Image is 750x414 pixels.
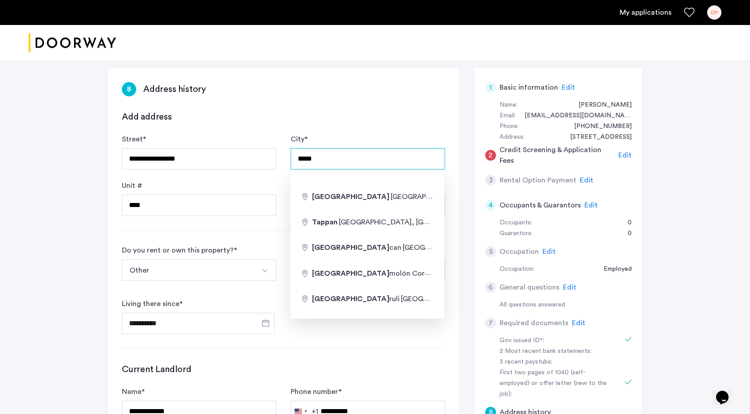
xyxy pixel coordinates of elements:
div: 3 recent paystubs: [500,357,612,368]
button: Select option [255,259,276,281]
span: Edit [580,177,593,184]
button: Select option [122,259,255,281]
h3: Current Landlord [122,363,445,376]
span: Edit [562,84,575,91]
div: 6 [485,282,496,293]
label: Name * [122,386,145,397]
label: City * [291,134,308,145]
div: Address: [500,132,525,143]
h5: Occupation [500,246,539,257]
img: arrow [261,267,268,274]
div: 8 [122,82,136,96]
div: Occupants: [500,218,532,228]
h5: Basic information [500,82,558,93]
span: [GEOGRAPHIC_DATA] [312,244,389,251]
div: 0 [619,218,632,228]
h3: Add address [122,111,172,123]
span: [GEOGRAPHIC_DATA], [GEOGRAPHIC_DATA] [391,193,541,200]
button: Open calendar [260,318,271,328]
div: 0 [619,228,632,239]
div: 5 [485,246,496,257]
span: [GEOGRAPHIC_DATA][PERSON_NAME], [GEOGRAPHIC_DATA] [403,244,609,251]
label: Street * [122,134,146,145]
a: My application [620,7,671,18]
span: [GEOGRAPHIC_DATA], [GEOGRAPHIC_DATA] [339,218,489,226]
div: Gov issued ID*: [500,335,612,346]
a: Favorites [684,7,695,18]
span: [GEOGRAPHIC_DATA] [312,193,389,200]
div: All questions answered [500,300,632,310]
div: 4 [485,200,496,211]
div: Osheen Yadav [570,100,632,111]
div: 2 Most recent bank statements: [500,346,612,357]
div: Guarantors: [500,228,533,239]
h3: Address history [143,83,206,95]
span: Edit [618,152,632,159]
div: +18564938494 [565,121,632,132]
div: Do you rent or own this property? * [122,245,237,256]
img: logo [29,26,116,60]
label: Living there since * [122,298,183,309]
iframe: chat widget [712,378,741,405]
div: 7607 Abonado Rd, #7607 [561,132,632,143]
div: Email: [500,111,516,121]
div: Employed [595,264,632,275]
span: can [312,244,403,251]
span: molón Corona [312,270,438,277]
label: Unit # [122,180,142,191]
span: Edit [542,248,556,255]
div: ovyadav11@gmail.com [516,111,632,121]
h5: Required documents [500,318,568,328]
span: Edit [584,202,598,209]
a: Cazamio logo [29,26,116,60]
span: [GEOGRAPHIC_DATA][PERSON_NAME], [GEOGRAPHIC_DATA] [438,270,645,277]
div: 1 [485,82,496,93]
span: Edit [563,284,576,291]
div: Occupation: [500,264,534,275]
div: OY [707,5,721,20]
span: [GEOGRAPHIC_DATA] [312,270,389,277]
span: ruli [312,295,401,302]
h5: General questions [500,282,559,293]
h5: Credit Screening & Application Fees [500,145,615,166]
span: [GEOGRAPHIC_DATA], [GEOGRAPHIC_DATA] [401,295,551,302]
span: [GEOGRAPHIC_DATA] [312,295,389,302]
span: Tappan [312,219,337,226]
div: 7 [485,318,496,328]
div: Phone: [500,121,519,132]
div: First two pages of 1040 (self-employed) or offer letter (new to the job): [500,368,612,400]
div: 2 [485,150,496,161]
h5: Rental Option Payment [500,175,576,186]
span: Edit [572,319,585,327]
div: 3 [485,175,496,186]
div: Name: [500,100,517,111]
h5: Occupants & Guarantors [500,200,581,211]
label: Phone number * [291,386,342,397]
